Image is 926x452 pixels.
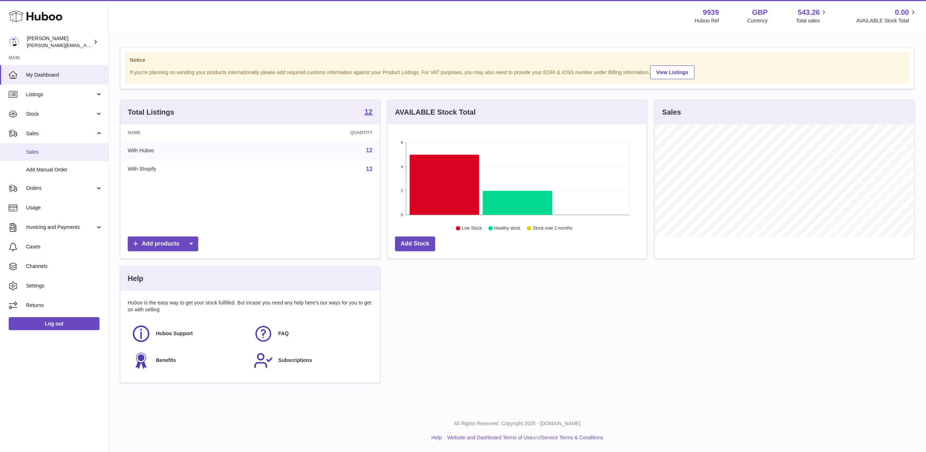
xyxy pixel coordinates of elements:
span: Invoicing and Payments [26,224,95,231]
a: 0.00 AVAILABLE Stock Total [856,8,917,24]
text: 2 [401,189,403,193]
span: Sales [26,130,95,137]
li: and [445,434,603,441]
p: All Rights Reserved. Copyright 2025 - [DOMAIN_NAME] [114,420,920,427]
text: Stock over 2 months [533,226,572,231]
a: Huboo Support [131,324,246,344]
span: 543.26 [798,8,820,17]
span: Benefits [156,357,176,364]
text: 4 [401,165,403,169]
span: Cases [26,243,103,250]
span: Usage [26,204,103,211]
text: 0 [401,213,403,217]
p: Huboo is the easy way to get your stock fulfilled. But incase you need any help here's our ways f... [128,299,373,313]
img: tommyhardy@hotmail.com [9,37,20,47]
td: With Shopify [120,160,260,179]
span: Subscriptions [278,357,312,364]
a: Service Terms & Conditions [541,435,603,440]
a: 12 [364,108,372,117]
strong: GBP [752,8,768,17]
div: Currency [747,17,768,24]
span: Orders [26,185,95,192]
a: Log out [9,317,99,330]
span: Settings [26,282,103,289]
span: Returns [26,302,103,309]
div: [PERSON_NAME] [27,35,92,49]
span: Stock [26,111,95,118]
h3: Total Listings [128,107,174,117]
span: Channels [26,263,103,270]
span: My Dashboard [26,72,103,78]
text: Healthy stock [494,226,521,231]
span: [PERSON_NAME][EMAIL_ADDRESS][DOMAIN_NAME] [27,42,145,48]
a: 12 [366,147,373,153]
th: Name [120,124,260,141]
span: Listings [26,91,95,98]
span: FAQ [278,330,289,337]
a: 12 [366,166,373,172]
strong: 9939 [703,8,719,17]
text: 6 [401,140,403,145]
text: Low Stock [462,226,482,231]
a: 543.26 Total sales [796,8,828,24]
h3: AVAILABLE Stock Total [395,107,476,117]
span: Add Manual Order [26,166,103,173]
span: Sales [26,149,103,155]
a: Website and Dashboard Terms of Use [447,435,532,440]
span: 0.00 [895,8,909,17]
a: Add products [128,236,198,251]
a: Add Stock [395,236,435,251]
span: Huboo Support [156,330,193,337]
a: View Listings [650,65,694,79]
span: Total sales [796,17,828,24]
strong: 12 [364,108,372,115]
th: Quantity [260,124,379,141]
td: With Huboo [120,141,260,160]
a: Benefits [131,351,246,370]
a: FAQ [254,324,369,344]
a: Subscriptions [254,351,369,370]
a: Help [432,435,442,440]
span: AVAILABLE Stock Total [856,17,917,24]
div: Huboo Ref [695,17,719,24]
h3: Help [128,274,143,283]
h3: Sales [662,107,681,117]
div: If you're planning on sending your products internationally please add required customs informati... [130,64,905,79]
strong: Notice [130,57,905,64]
